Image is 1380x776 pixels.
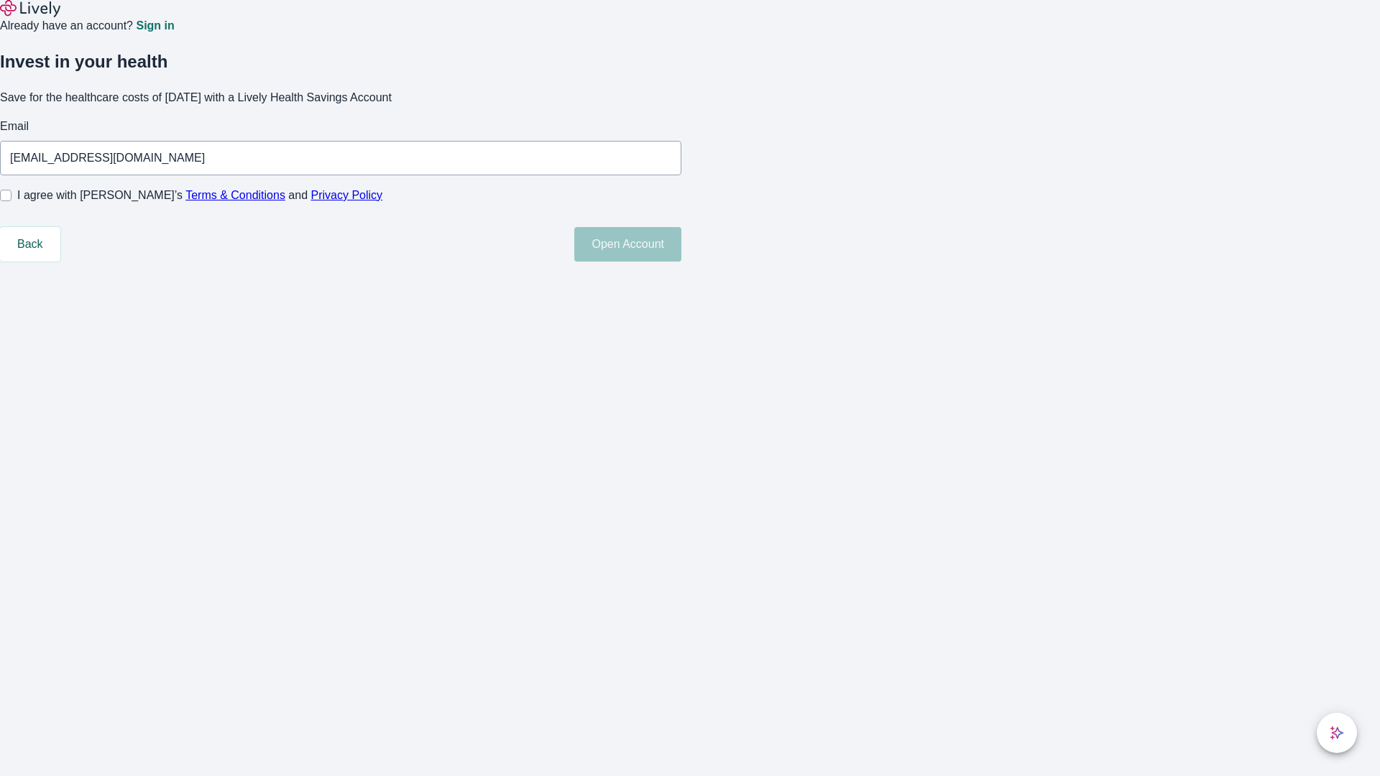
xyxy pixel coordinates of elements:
a: Privacy Policy [311,189,383,201]
svg: Lively AI Assistant [1330,726,1344,740]
a: Sign in [136,20,174,32]
button: chat [1317,713,1357,753]
a: Terms & Conditions [185,189,285,201]
span: I agree with [PERSON_NAME]’s and [17,187,382,204]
